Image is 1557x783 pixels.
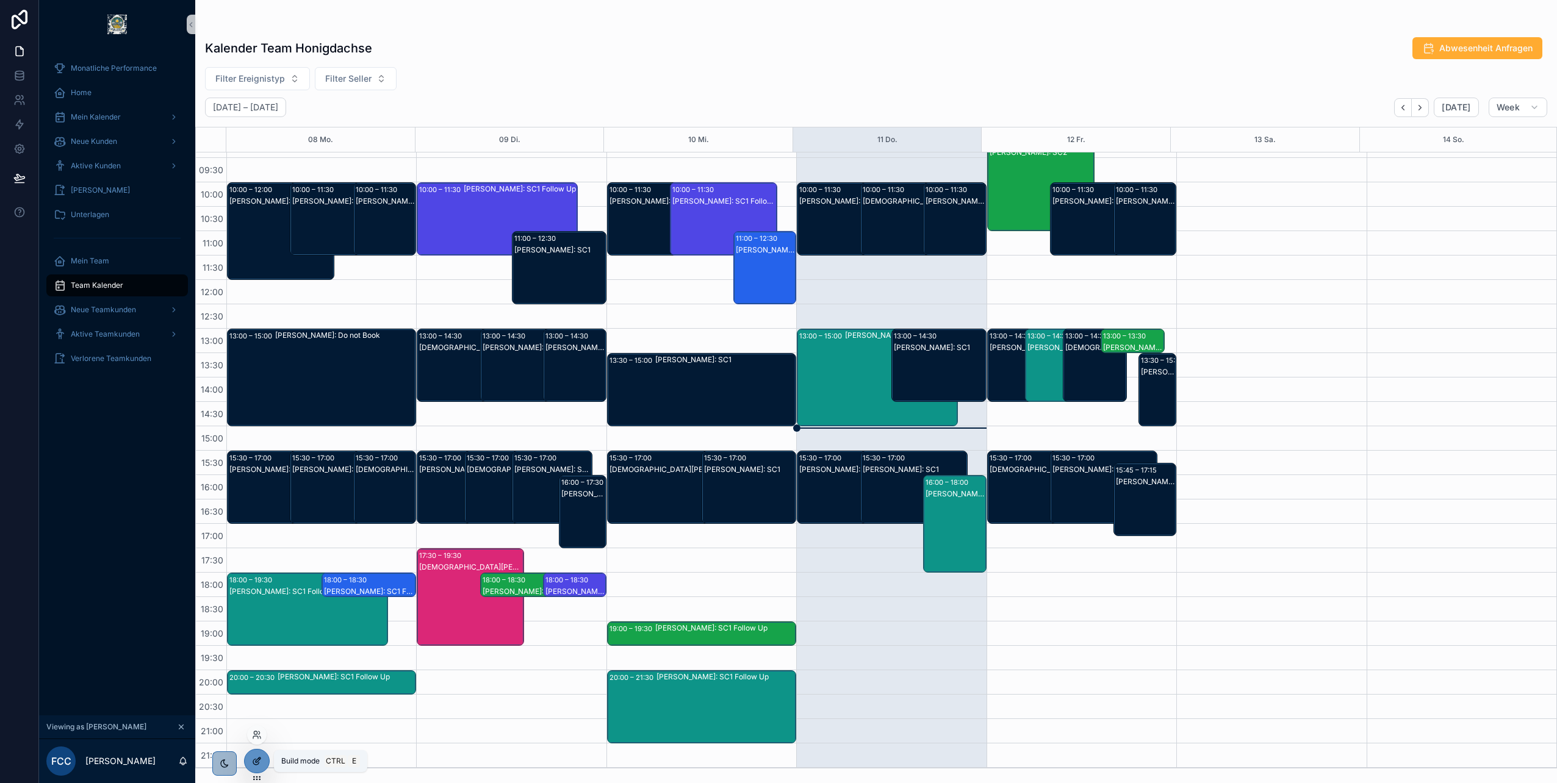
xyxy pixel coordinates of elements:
span: Unterlagen [71,210,109,220]
div: [DEMOGRAPHIC_DATA][PERSON_NAME]: SC1 [863,196,966,206]
div: 13:00 – 14:30[PERSON_NAME]: SC1 [892,329,985,401]
div: 13:30 – 15:00 [609,354,655,366]
div: 10:00 – 11:30 [1052,184,1097,196]
div: 13:00 – 14:30 [545,330,591,342]
div: 15:30 – 17:00 [1052,452,1098,464]
div: 15:30 – 17:00[PERSON_NAME]: SC1 [702,451,796,523]
button: Week [1489,98,1547,117]
div: [PERSON_NAME]: SC1 Follow Up [324,587,415,596]
span: 20:00 [196,677,226,687]
div: [PERSON_NAME]: SC1 Follow Up [655,623,795,633]
a: Aktive Teamkunden [46,323,188,345]
div: 15:30 – 17:00[PERSON_NAME]: SC1 [228,451,334,523]
span: Monatliche Performance [71,63,157,73]
div: [PERSON_NAME]: SC1 [229,465,333,474]
span: 21:30 [198,750,226,760]
span: Ctrl [325,755,347,767]
div: 15:45 – 17:15 [1116,464,1160,476]
div: [PERSON_NAME]: SC2 [990,148,1093,157]
div: 15:30 – 17:00 [990,452,1035,464]
div: 13:30 – 15:00[PERSON_NAME]: SC1 [1139,354,1176,426]
span: Viewing as [PERSON_NAME] [46,722,146,732]
div: 11:00 – 12:30[PERSON_NAME]: SC1 [512,232,606,304]
span: Home [71,88,92,98]
div: 15:30 – 17:00 [863,452,908,464]
span: Filter Ereignistyp [215,73,285,85]
div: [PERSON_NAME]: SC2 [926,489,985,499]
div: 10:00 – 11:30[PERSON_NAME]: SC1 [797,183,904,255]
div: 15:30 – 17:00 [704,452,749,464]
span: 14:30 [198,409,226,419]
div: 18:00 – 19:30[PERSON_NAME]: SC1 Follow Up [228,573,387,645]
div: 10:00 – 11:30 [799,184,844,196]
div: 10:00 – 11:30[PERSON_NAME]: SC1 [924,183,985,255]
a: Mein Team [46,250,188,272]
div: 18:00 – 18:30[PERSON_NAME]: SC1 Follow Up [544,573,605,596]
div: 10 Mi. [688,127,709,152]
button: Select Button [315,67,397,90]
div: [PERSON_NAME]: SC1 Follow Up [672,196,776,206]
div: 13:00 – 14:30[DEMOGRAPHIC_DATA][PERSON_NAME]: SC1 [417,329,523,401]
span: Neue Kunden [71,137,117,146]
span: 16:30 [198,506,226,517]
span: Verlorene Teamkunden [71,354,151,363]
span: 09:30 [196,165,226,175]
a: Verlorene Teamkunden [46,348,188,370]
div: 13:00 – 14:30[PERSON_NAME]: SC1 Follow Up [1026,329,1089,401]
div: [PERSON_NAME]: SC1 [1141,367,1175,377]
div: [PERSON_NAME]: SC1 [292,465,396,474]
div: 13:00 – 15:00[PERSON_NAME]: SC2 [797,329,957,426]
div: 11:00 – 12:30[PERSON_NAME]: SC1 Follow Up [734,232,796,304]
div: 10:00 – 11:30[PERSON_NAME]: SC1 [1114,183,1176,255]
span: [DATE] [1442,102,1470,113]
div: 12 Fr. [1067,127,1085,152]
div: 18:00 – 18:30 [483,574,528,586]
div: 10:00 – 11:30 [419,184,464,196]
div: 19:00 – 19:30 [609,623,655,635]
div: 10:00 – 11:30[PERSON_NAME]: SC1 Follow Up [671,183,777,255]
div: 09 Di. [499,127,520,152]
span: 13:30 [198,360,226,370]
div: 13:00 – 15:00 [799,330,845,342]
span: FCC [51,754,71,768]
div: [PERSON_NAME]: SC1 [1052,196,1156,206]
div: 11:00 – 12:30 [514,232,559,245]
span: 10:00 [198,189,226,199]
a: Monatliche Performance [46,57,188,79]
div: 15:30 – 17:00 [609,452,655,464]
div: 16:00 – 17:30[PERSON_NAME]: SC1 [559,476,606,548]
span: [PERSON_NAME] [71,185,130,195]
img: App logo [107,15,127,34]
div: [DEMOGRAPHIC_DATA][PERSON_NAME]: SC1 [990,465,1093,474]
a: Team Kalender [46,274,188,296]
span: Aktive Teamkunden [71,329,140,339]
div: [PERSON_NAME]: SC1 [894,343,985,352]
div: 15:30 – 17:00 [514,452,559,464]
div: 15:30 – 17:00 [292,452,337,464]
div: [PERSON_NAME]: SC1 Follow Up [278,672,415,682]
button: 08 Mo. [308,127,333,152]
div: [PERSON_NAME]: SC1 [926,196,985,206]
div: 14 So. [1443,127,1464,152]
span: 19:30 [198,652,226,663]
div: 13:00 – 13:30[PERSON_NAME]: SC2 Follow Up [1101,329,1165,352]
div: 20:00 – 20:30 [229,671,278,684]
div: 10:00 – 11:30[PERSON_NAME]: SC1 [354,183,415,255]
div: 10:00 – 12:00[PERSON_NAME]: Do not Book [228,183,334,279]
button: [DATE] [1434,98,1478,117]
div: 17:30 – 19:30[DEMOGRAPHIC_DATA][PERSON_NAME]: SC2 [417,549,523,645]
span: Week [1497,102,1520,113]
span: 16:00 [198,482,226,492]
div: 13:00 – 14:30 [894,330,940,342]
a: Aktive Kunden [46,155,188,177]
span: 15:00 [198,433,226,443]
div: 15:30 – 17:00[DEMOGRAPHIC_DATA][PERSON_NAME]: SC1 [354,451,415,523]
div: 09:00 – 11:00[PERSON_NAME]: SC2 [988,134,1094,231]
div: [PERSON_NAME]: SC1 [990,343,1051,352]
div: 18:00 – 18:30 [545,574,591,586]
button: Select Button [205,67,310,90]
h2: [DATE] – [DATE] [213,101,278,113]
span: 10:30 [198,213,226,224]
div: [PERSON_NAME]: SC1 [356,196,415,206]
